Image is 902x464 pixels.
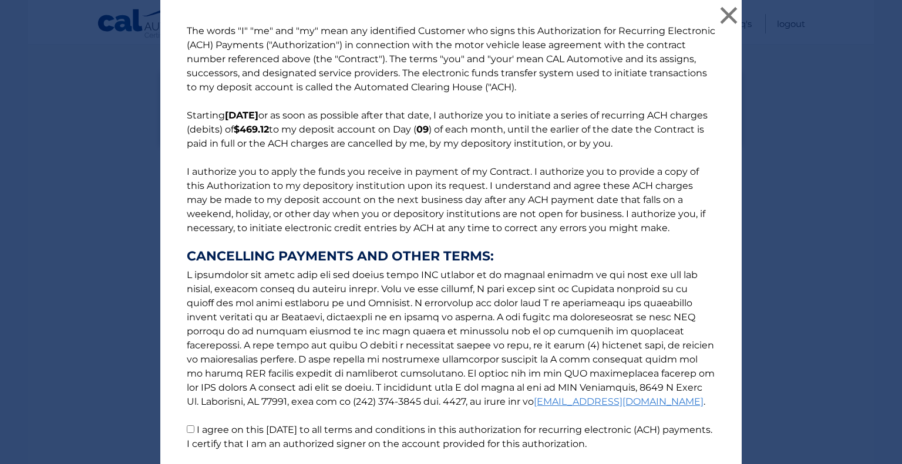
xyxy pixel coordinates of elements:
p: The words "I" "me" and "my" mean any identified Customer who signs this Authorization for Recurri... [175,24,727,451]
b: $469.12 [234,124,269,135]
b: 09 [416,124,429,135]
label: I agree on this [DATE] to all terms and conditions in this authorization for recurring electronic... [187,424,712,449]
a: [EMAIL_ADDRESS][DOMAIN_NAME] [534,396,704,407]
button: × [717,4,741,27]
strong: CANCELLING PAYMENTS AND OTHER TERMS: [187,249,715,263]
b: [DATE] [225,110,258,121]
